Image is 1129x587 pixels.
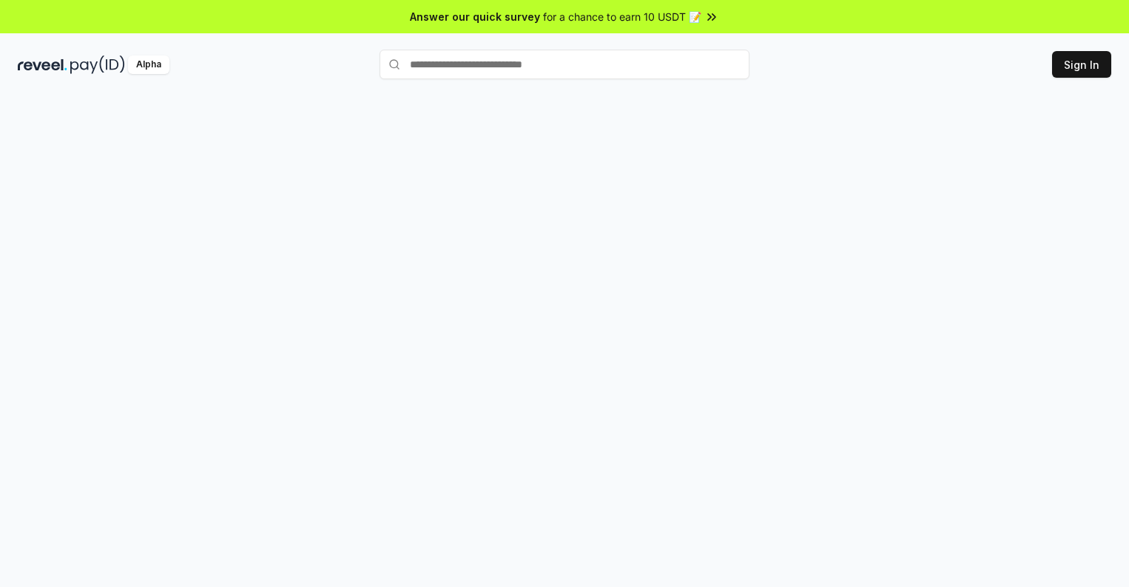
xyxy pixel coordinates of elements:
[128,56,169,74] div: Alpha
[70,56,125,74] img: pay_id
[18,56,67,74] img: reveel_dark
[543,9,701,24] span: for a chance to earn 10 USDT 📝
[1052,51,1111,78] button: Sign In
[410,9,540,24] span: Answer our quick survey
